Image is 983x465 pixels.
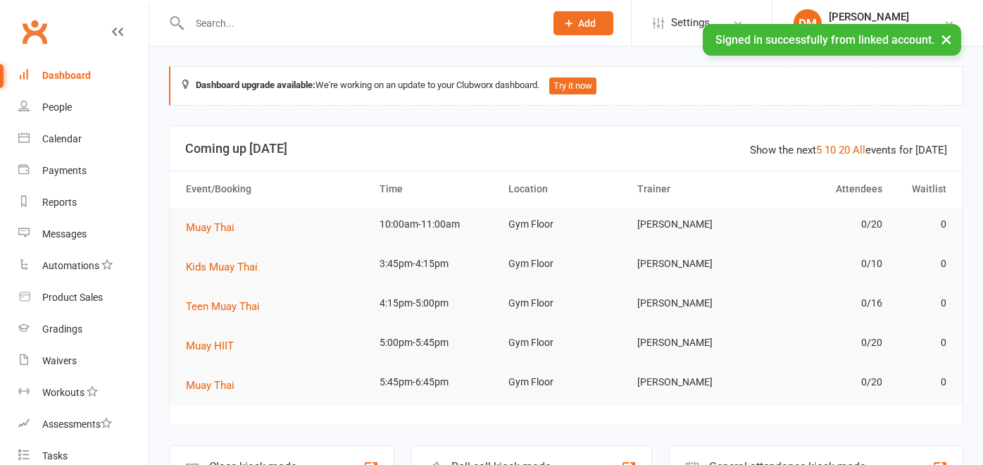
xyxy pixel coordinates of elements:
[889,171,953,207] th: Waitlist
[42,450,68,461] div: Tasks
[18,92,149,123] a: People
[502,171,631,207] th: Location
[502,247,631,280] td: Gym Floor
[889,366,953,399] td: 0
[186,261,258,273] span: Kids Muay Thai
[760,287,889,320] td: 0/16
[889,287,953,320] td: 0
[829,23,934,36] div: DM Muay Thai & Fitness
[760,208,889,241] td: 0/20
[18,345,149,377] a: Waivers
[186,379,234,392] span: Muay Thai
[18,155,149,187] a: Payments
[42,70,91,81] div: Dashboard
[631,326,760,359] td: [PERSON_NAME]
[185,142,947,156] h3: Coming up [DATE]
[934,24,959,54] button: ×
[760,366,889,399] td: 0/20
[373,326,502,359] td: 5:00pm-5:45pm
[18,250,149,282] a: Automations
[186,298,270,315] button: Teen Muay Thai
[825,144,836,156] a: 10
[853,144,865,156] a: All
[839,144,850,156] a: 20
[373,171,502,207] th: Time
[829,11,934,23] div: [PERSON_NAME]
[42,418,112,430] div: Assessments
[373,247,502,280] td: 3:45pm-4:15pm
[42,387,84,398] div: Workouts
[18,60,149,92] a: Dashboard
[185,13,535,33] input: Search...
[631,171,760,207] th: Trainer
[169,66,963,106] div: We're working on an update to your Clubworx dashboard.
[631,366,760,399] td: [PERSON_NAME]
[42,133,82,144] div: Calendar
[42,228,87,240] div: Messages
[816,144,822,156] a: 5
[549,77,596,94] button: Try it now
[42,197,77,208] div: Reports
[631,287,760,320] td: [PERSON_NAME]
[18,187,149,218] a: Reports
[578,18,596,29] span: Add
[42,101,72,113] div: People
[760,326,889,359] td: 0/20
[42,165,87,176] div: Payments
[760,171,889,207] th: Attendees
[18,314,149,345] a: Gradings
[186,377,244,394] button: Muay Thai
[715,33,934,46] span: Signed in successfully from linked account.
[18,123,149,155] a: Calendar
[42,260,99,271] div: Automations
[631,208,760,241] td: [PERSON_NAME]
[180,171,373,207] th: Event/Booking
[42,323,82,335] div: Gradings
[186,300,260,313] span: Teen Muay Thai
[889,247,953,280] td: 0
[502,326,631,359] td: Gym Floor
[186,340,234,352] span: Muay HIIT
[373,208,502,241] td: 10:00am-11:00am
[373,287,502,320] td: 4:15pm-5:00pm
[18,409,149,440] a: Assessments
[553,11,613,35] button: Add
[17,14,52,49] a: Clubworx
[18,377,149,409] a: Workouts
[18,218,149,250] a: Messages
[186,219,244,236] button: Muay Thai
[42,292,103,303] div: Product Sales
[42,355,77,366] div: Waivers
[502,366,631,399] td: Gym Floor
[186,259,268,275] button: Kids Muay Thai
[631,247,760,280] td: [PERSON_NAME]
[502,287,631,320] td: Gym Floor
[186,221,234,234] span: Muay Thai
[186,337,244,354] button: Muay HIIT
[196,80,315,90] strong: Dashboard upgrade available:
[502,208,631,241] td: Gym Floor
[889,208,953,241] td: 0
[373,366,502,399] td: 5:45pm-6:45pm
[750,142,947,159] div: Show the next events for [DATE]
[760,247,889,280] td: 0/10
[671,7,710,39] span: Settings
[18,282,149,314] a: Product Sales
[794,9,822,37] div: DM
[889,326,953,359] td: 0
